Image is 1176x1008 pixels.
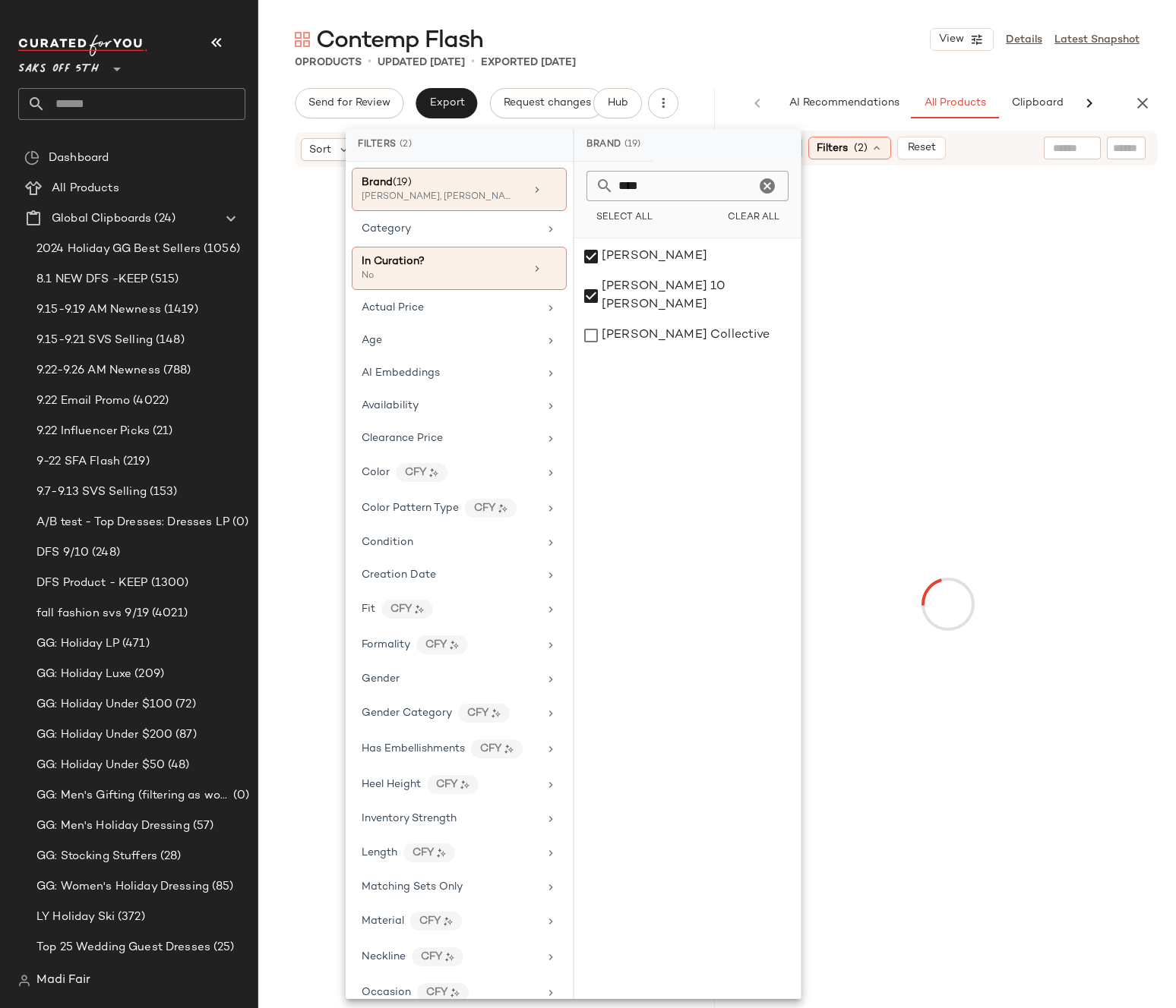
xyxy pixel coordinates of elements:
[362,223,411,235] span: Category
[190,817,214,835] span: (57)
[36,605,149,622] span: fall fashion svs 9/19
[410,912,462,931] div: CFY
[503,97,591,109] span: Request changes
[381,600,433,619] div: CFY
[415,605,424,614] img: ai.DGldD1NL.svg
[427,775,479,794] div: CFY
[209,878,234,896] span: (85)
[36,635,119,653] span: GG: Holiday LP
[416,635,468,654] div: CFY
[362,847,397,858] span: Length
[428,97,464,109] span: Export
[504,745,514,754] img: ai.DGldD1NL.svg
[308,97,390,109] span: Send for Review
[36,514,229,531] span: A/B test - Top Dresses: Dresses LP
[131,666,164,683] span: (209)
[151,210,175,228] span: (24)
[444,917,453,926] img: ai.DGldD1NL.svg
[229,514,248,531] span: (0)
[362,707,452,719] span: Gender Category
[18,35,147,56] img: cfy_white_logo.C9jOOHJF.svg
[210,939,235,956] span: (25)
[147,484,178,501] span: (153)
[52,180,119,197] span: All Products
[36,575,148,592] span: DFS Product - KEEP
[230,787,249,805] span: (0)
[1010,97,1063,109] span: Clipboard
[362,639,410,650] span: Formality
[362,743,465,754] span: Has Embellishments
[758,177,776,195] i: Clear
[498,504,507,513] img: ai.DGldD1NL.svg
[727,213,779,223] span: Clear All
[417,983,469,1002] div: CFY
[416,88,477,118] button: Export
[36,544,89,562] span: DFS 9/10
[924,97,986,109] span: All Products
[362,335,382,346] span: Age
[362,537,413,548] span: Condition
[36,392,130,410] span: 9.22 Email Promo
[445,953,454,962] img: ai.DGldD1NL.svg
[396,463,447,482] div: CFY
[148,575,189,592] span: (1300)
[362,881,463,893] span: Matching Sets Only
[36,726,172,744] span: GG: Holiday Under $200
[362,400,419,411] span: Availability
[36,696,172,713] span: GG: Holiday Under $100
[362,256,425,267] span: In Curation?
[309,142,331,158] span: Sort
[201,241,240,258] span: (1056)
[295,88,403,118] button: Send for Review
[450,988,460,997] img: ai.DGldD1NL.svg
[24,150,40,165] img: svg%3e
[362,502,459,514] span: Color Pattern Type
[147,271,179,288] span: (515)
[897,137,946,159] button: Reset
[362,367,440,379] span: AI Embeddings
[36,757,165,774] span: GG: Holiday Under $50
[362,177,393,188] span: Brand
[130,392,169,410] span: (4022)
[52,210,151,228] span: Global Clipboards
[36,362,160,380] span: 9.22-9.26 AM Newness
[607,97,628,109] span: Hub
[36,666,131,683] span: GG: Holiday Luxe
[400,138,413,152] span: (2)
[362,915,404,927] span: Material
[36,484,147,501] span: 9.7-9.13 SVS Selling
[362,779,421,790] span: Heel Height
[450,641,459,650] img: ai.DGldD1NL.svg
[593,88,642,118] button: Hub
[362,269,514,283] div: No
[362,603,375,615] span: Fit
[362,569,436,581] span: Creation Date
[165,757,190,774] span: (48)
[817,140,848,156] span: Filters
[429,468,438,477] img: ai.DGldD1NL.svg
[412,947,463,966] div: CFY
[36,787,230,805] span: GG: Men's Gifting (filtering as women's)
[161,301,198,319] span: (1419)
[624,138,641,152] span: (19)
[362,302,424,313] span: Actual Price
[172,696,196,713] span: (72)
[36,453,120,471] span: 9-22 SFA Flash
[115,909,145,926] span: (372)
[362,191,514,204] div: [PERSON_NAME], [PERSON_NAME], Theory +16 more
[89,544,120,562] span: (248)
[119,635,150,653] span: (471)
[362,467,390,478] span: Color
[36,817,190,835] span: GG: Men's Holiday Dressing
[295,32,310,47] img: svg%3e
[49,150,109,167] span: Dashboard
[403,843,455,862] div: CFY
[36,972,90,990] span: Madi Fair
[1006,32,1042,48] a: Details
[465,499,517,518] div: CFY
[346,129,573,162] div: Filters
[854,140,868,156] span: (2)
[393,177,412,188] span: (19)
[36,939,210,956] span: Top 25 Wedding Guest Dresses
[437,849,446,858] img: ai.DGldD1NL.svg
